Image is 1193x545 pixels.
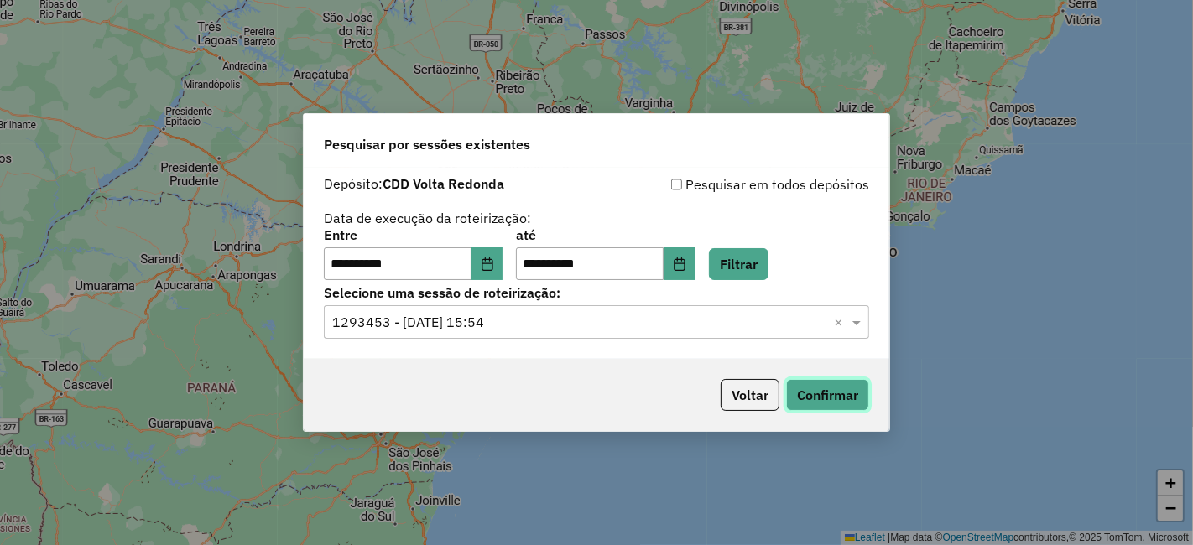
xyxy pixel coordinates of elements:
button: Voltar [721,379,779,411]
button: Filtrar [709,248,768,280]
button: Choose Date [664,247,695,281]
button: Choose Date [471,247,503,281]
button: Confirmar [786,379,869,411]
label: Selecione uma sessão de roteirização: [324,283,869,303]
label: até [516,225,695,245]
strong: CDD Volta Redonda [383,175,504,192]
label: Depósito: [324,174,504,194]
div: Pesquisar em todos depósitos [596,174,869,195]
label: Entre [324,225,503,245]
span: Pesquisar por sessões existentes [324,134,530,154]
span: Clear all [834,312,848,332]
label: Data de execução da roteirização: [324,208,531,228]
